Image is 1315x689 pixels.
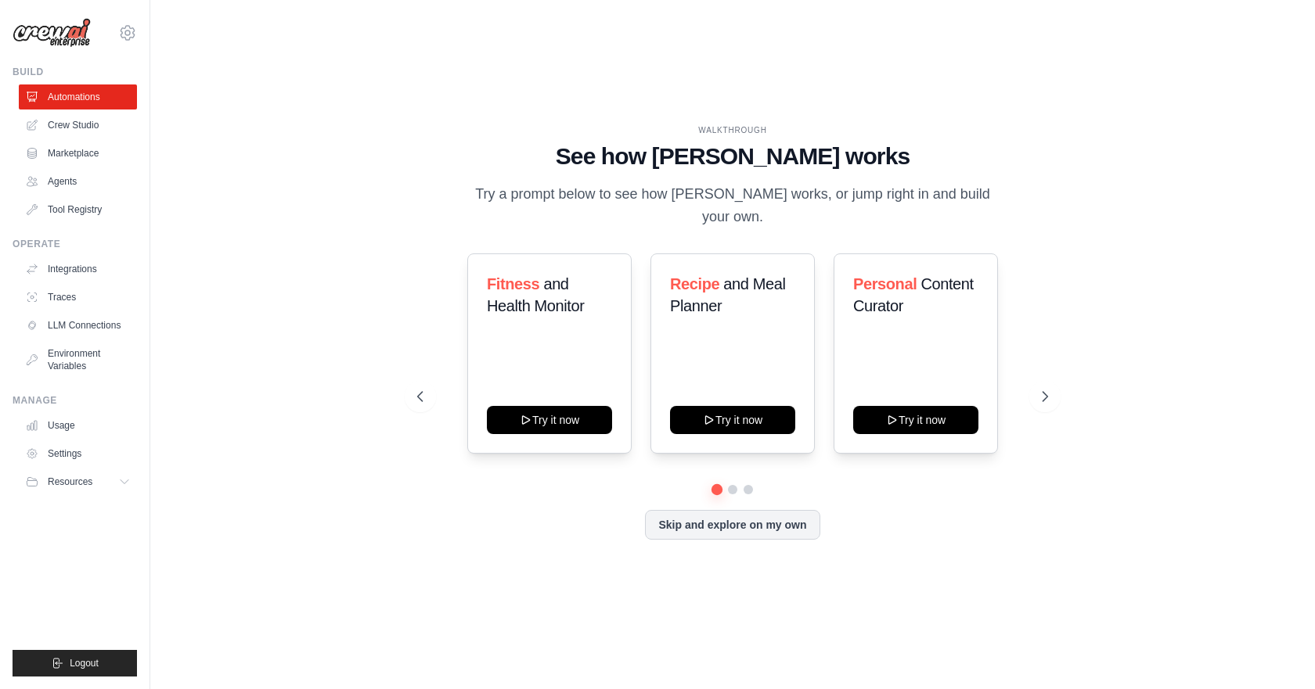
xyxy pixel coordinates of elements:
a: Tool Registry [19,197,137,222]
span: Fitness [487,275,539,292]
div: Manage [13,394,137,407]
a: Integrations [19,257,137,282]
a: Automations [19,84,137,109]
div: Build [13,66,137,78]
button: Logout [13,650,137,676]
button: Try it now [487,406,612,434]
button: Try it now [670,406,795,434]
a: Crew Studio [19,113,137,138]
button: Skip and explore on my own [645,510,820,540]
img: Logo [13,18,91,48]
a: Usage [19,413,137,438]
a: Marketplace [19,141,137,166]
span: Personal [853,275,917,292]
button: Resources [19,469,137,494]
a: Environment Variables [19,341,137,379]
div: Operate [13,238,137,250]
h1: See how [PERSON_NAME] works [417,142,1048,170]
a: Traces [19,285,137,310]
span: Content Curator [853,275,974,314]
span: Logout [70,657,99,669]
span: and Meal Planner [670,275,785,314]
a: Agents [19,169,137,194]
a: LLM Connections [19,313,137,338]
span: Resources [48,475,92,488]
span: Recipe [670,275,719,292]
a: Settings [19,441,137,466]
p: Try a prompt below to see how [PERSON_NAME] works, or jump right in and build your own. [470,183,996,229]
button: Try it now [853,406,978,434]
div: WALKTHROUGH [417,124,1048,136]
